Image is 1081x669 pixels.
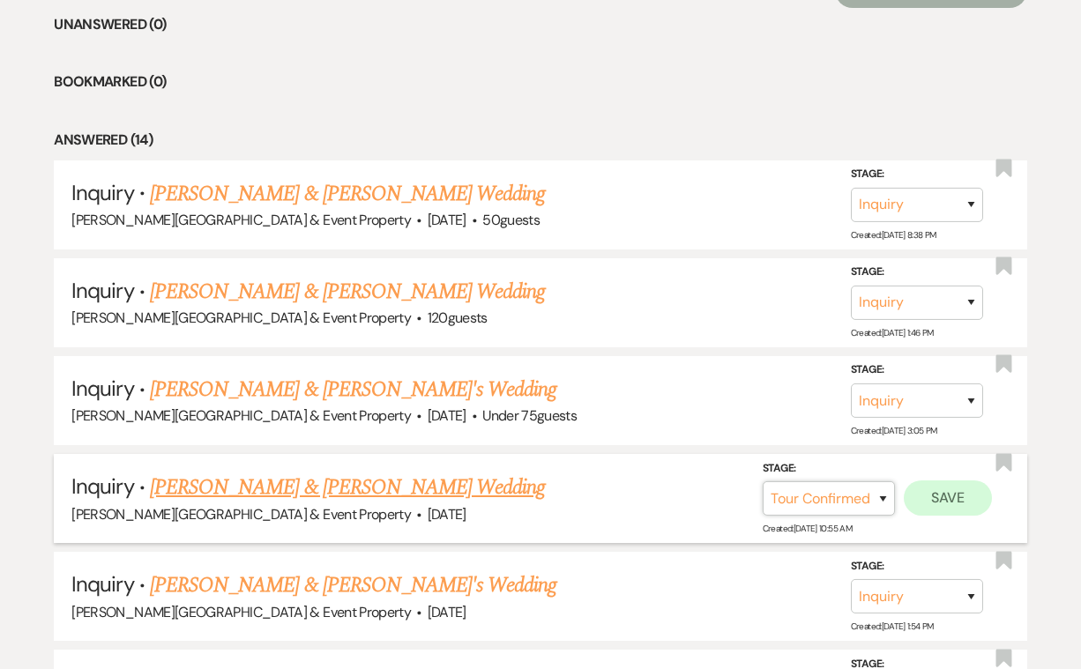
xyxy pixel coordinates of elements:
[428,505,466,524] span: [DATE]
[71,570,133,598] span: Inquiry
[71,406,411,425] span: [PERSON_NAME][GEOGRAPHIC_DATA] & Event Property
[71,472,133,500] span: Inquiry
[763,459,895,479] label: Stage:
[71,211,411,229] span: [PERSON_NAME][GEOGRAPHIC_DATA] & Event Property
[71,603,411,621] span: [PERSON_NAME][GEOGRAPHIC_DATA] & Event Property
[54,71,1026,93] li: Bookmarked (0)
[851,621,934,632] span: Created: [DATE] 1:54 PM
[851,557,983,576] label: Stage:
[54,13,1026,36] li: Unanswered (0)
[150,276,545,308] a: [PERSON_NAME] & [PERSON_NAME] Wedding
[54,129,1026,152] li: Answered (14)
[71,308,411,327] span: [PERSON_NAME][GEOGRAPHIC_DATA] & Event Property
[763,523,852,534] span: Created: [DATE] 10:55 AM
[851,361,983,380] label: Stage:
[71,179,133,206] span: Inquiry
[71,505,411,524] span: [PERSON_NAME][GEOGRAPHIC_DATA] & Event Property
[851,327,934,338] span: Created: [DATE] 1:46 PM
[150,374,557,405] a: [PERSON_NAME] & [PERSON_NAME]'s Wedding
[482,406,577,425] span: Under 75 guests
[482,211,540,229] span: 50 guests
[71,375,133,402] span: Inquiry
[150,472,545,503] a: [PERSON_NAME] & [PERSON_NAME] Wedding
[428,211,466,229] span: [DATE]
[150,569,557,601] a: [PERSON_NAME] & [PERSON_NAME]'s Wedding
[904,480,992,516] button: Save
[851,229,936,241] span: Created: [DATE] 8:38 PM
[851,263,983,282] label: Stage:
[851,165,983,184] label: Stage:
[71,277,133,304] span: Inquiry
[150,178,545,210] a: [PERSON_NAME] & [PERSON_NAME] Wedding
[428,603,466,621] span: [DATE]
[851,425,937,436] span: Created: [DATE] 3:05 PM
[428,308,488,327] span: 120 guests
[428,406,466,425] span: [DATE]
